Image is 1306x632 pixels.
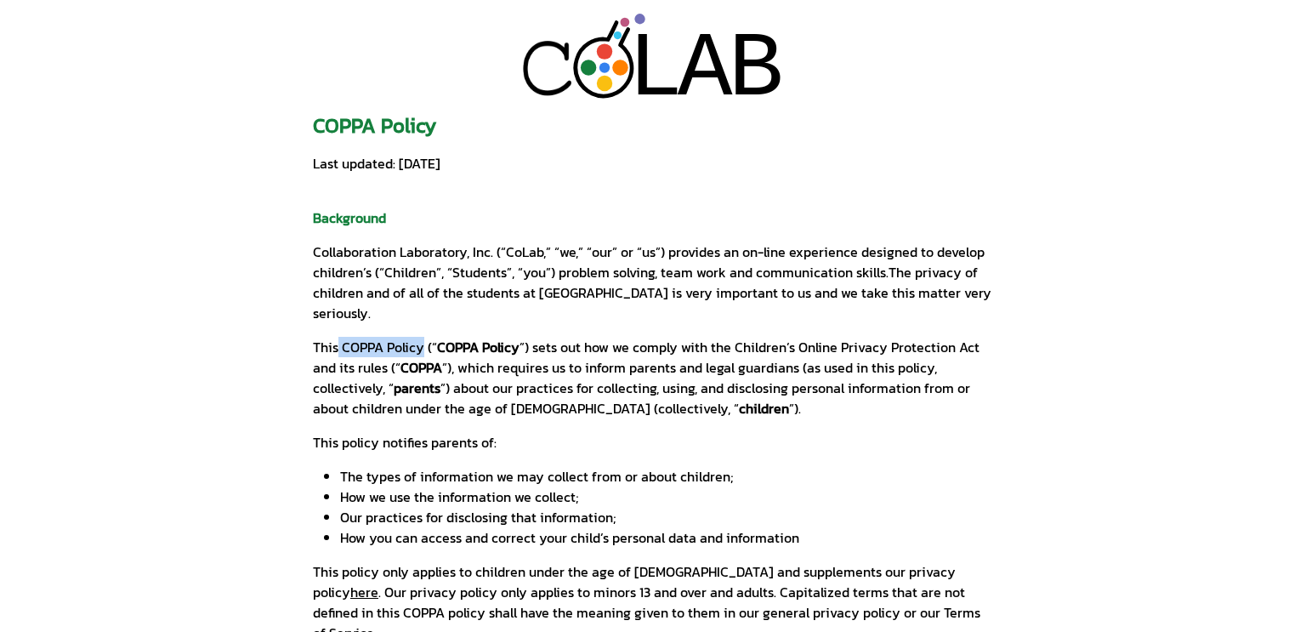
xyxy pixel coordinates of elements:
[340,466,993,487] li: The types of information we may collect from or about children;
[437,337,520,357] strong: COPPA Policy
[340,527,993,548] li: How you can access and correct your child’s personal data and information
[729,15,784,125] div: B
[313,112,993,139] h1: COPPA Policy
[313,432,993,453] p: This policy notifies parents of:
[628,15,684,125] div: L
[313,153,993,174] p: Last updated: [DATE]
[400,357,442,378] strong: COPPA
[340,487,993,507] li: How we use the information we collect;
[481,14,824,99] a: LAB
[678,15,733,125] div: A
[394,378,440,398] strong: parents
[340,507,993,527] li: Our practices for disclosing that information;
[350,582,378,602] a: here
[313,242,993,323] p: Collaboration Laboratory, Inc. (“CoLab,” “we,” “our” or “us”) provides an on-line experience desi...
[739,398,789,418] strong: children
[313,337,993,418] p: This COPPA Policy (“ ”) sets out how we comply with the Children’s Online Privacy Protection Act ...
[313,208,993,228] h2: Background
